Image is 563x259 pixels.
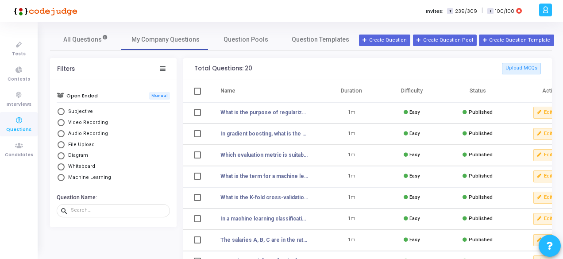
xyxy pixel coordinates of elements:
[382,80,442,102] th: Difficulty
[533,192,556,203] button: Edit
[533,128,556,139] button: Edit
[533,170,556,182] button: Edit
[469,109,493,115] span: Published
[322,102,382,124] td: 1m
[469,216,493,221] span: Published
[65,130,108,138] span: Audio Recording
[426,8,443,15] label: Invites:
[359,35,410,46] button: Create Question
[533,149,556,161] button: Edit
[65,141,95,149] span: File Upload
[65,152,88,159] span: Diagram
[8,76,30,83] span: Contests
[220,108,308,116] a: What is the purpose of regularization in machine learning?
[65,119,108,127] span: Video Recording
[65,174,111,182] span: Machine Learning
[210,80,322,102] th: Name
[413,35,477,46] button: Create Question Pool
[479,35,554,46] button: Create Question Template
[7,101,31,108] span: Interviews
[533,107,556,118] button: Edit
[322,124,382,145] td: 1m
[63,35,108,44] span: All Questions
[404,236,420,244] div: Easy
[322,209,382,230] td: 1m
[292,35,349,44] span: Question Templates
[404,194,420,201] div: Easy
[6,126,31,134] span: Questions
[404,130,420,138] div: Easy
[442,80,514,102] th: Status
[404,215,420,223] div: Easy
[57,194,168,201] h6: Question Name:
[533,234,556,246] button: Edit
[495,8,514,15] span: 100/100
[487,8,493,15] span: I
[469,152,493,158] span: Published
[404,173,420,180] div: Easy
[220,130,308,138] a: In gradient boosting, what is the role of weak learners?
[469,173,493,179] span: Published
[220,215,308,223] a: In a machine learning classification model, what is precision?
[131,35,200,44] span: My Company Questions
[220,151,308,159] a: Which evaluation metric is suitable for imbalanced classification problems?
[469,194,493,200] span: Published
[12,50,26,58] span: Tests
[5,151,33,159] span: Candidates
[469,131,493,136] span: Published
[322,166,382,187] td: 1m
[57,107,170,184] mat-radio-group: Select Library
[322,80,382,102] th: Duration
[533,213,556,224] button: Edit
[11,2,77,20] img: logo
[220,193,308,201] a: What is the K-fold cross-validation technique used for in machine learning?
[455,8,477,15] span: 239/309
[502,63,541,74] button: Upload MCQs
[65,163,95,170] span: Whiteboard
[60,207,71,215] mat-icon: search
[404,151,420,159] div: Easy
[322,145,382,166] td: 1m
[220,172,308,180] a: What is the term for a machine learning problem where the output is a category, such as "spam" or...
[194,65,252,72] div: Total Questions: 20
[322,230,382,251] td: 1m
[149,92,170,100] span: Manual
[66,93,98,99] h6: Open Ended
[404,109,420,116] div: Easy
[322,187,382,209] td: 1m
[482,6,483,15] span: |
[71,208,166,213] input: Search...
[447,8,453,15] span: T
[469,237,493,243] span: Published
[220,236,308,244] a: The salaries A, B, C are in the ratio 2 : 3 : 5. If the increments of 15%, 10% and 20% are allowe...
[57,66,75,73] div: Filters
[224,35,268,44] span: Question Pools
[65,108,93,116] span: Subjective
